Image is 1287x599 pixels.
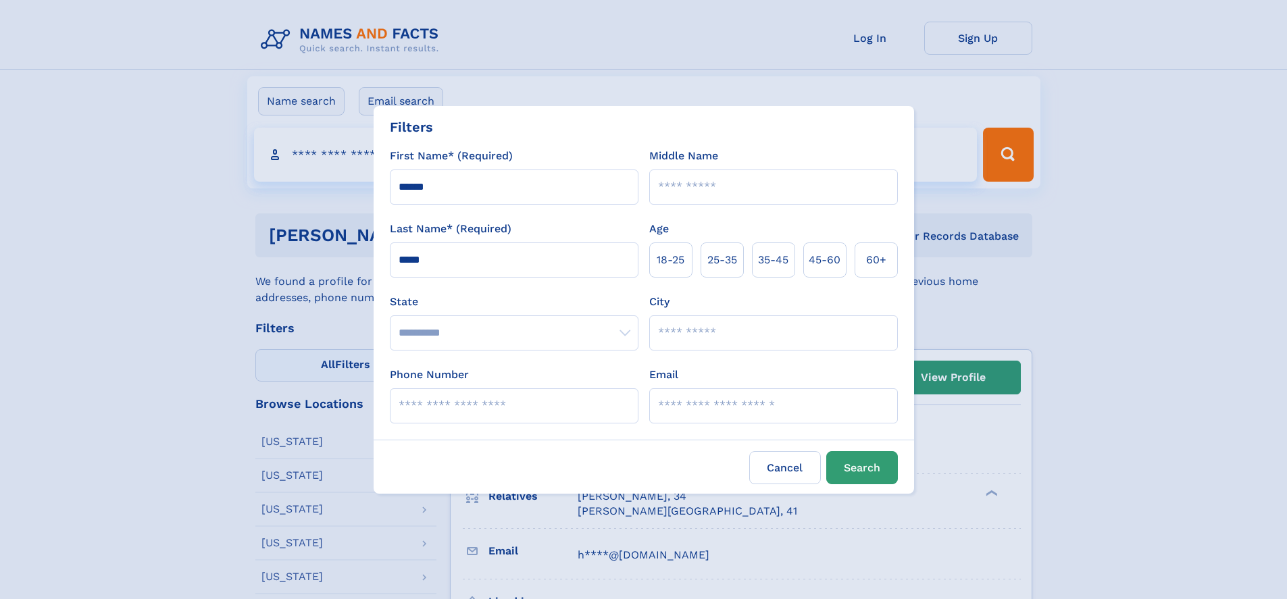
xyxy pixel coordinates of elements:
[390,117,433,137] div: Filters
[649,294,670,310] label: City
[749,451,821,484] label: Cancel
[649,221,669,237] label: Age
[657,252,684,268] span: 18‑25
[826,451,898,484] button: Search
[809,252,840,268] span: 45‑60
[390,367,469,383] label: Phone Number
[707,252,737,268] span: 25‑35
[390,148,513,164] label: First Name* (Required)
[649,367,678,383] label: Email
[866,252,886,268] span: 60+
[649,148,718,164] label: Middle Name
[390,294,638,310] label: State
[758,252,788,268] span: 35‑45
[390,221,511,237] label: Last Name* (Required)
